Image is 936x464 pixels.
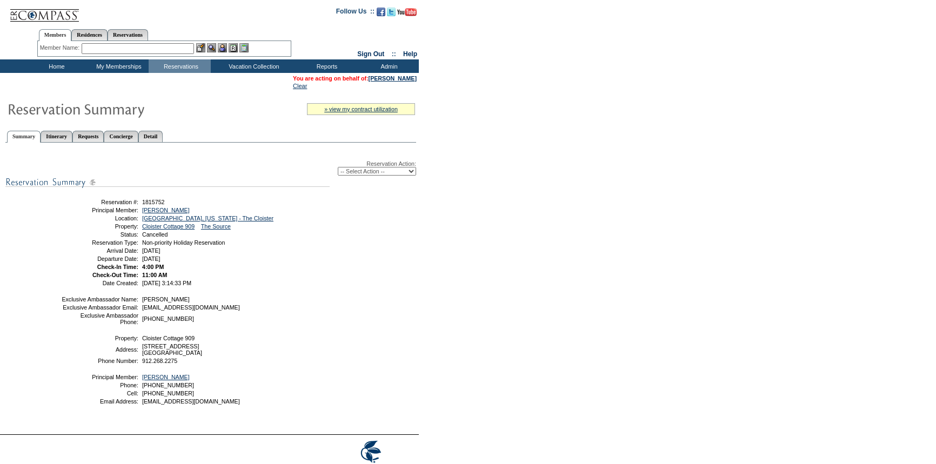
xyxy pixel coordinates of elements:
[142,255,161,262] span: [DATE]
[142,398,240,405] span: [EMAIL_ADDRESS][DOMAIN_NAME]
[5,176,330,189] img: subTtlResSummary.gif
[295,59,357,73] td: Reports
[387,8,396,16] img: Follow us on Twitter
[61,231,138,238] td: Status:
[7,98,223,119] img: Reservaton Summary
[142,304,240,311] span: [EMAIL_ADDRESS][DOMAIN_NAME]
[61,223,138,230] td: Property:
[61,199,138,205] td: Reservation #:
[61,312,138,325] td: Exclusive Ambassador Phone:
[229,43,238,52] img: Reservations
[61,215,138,221] td: Location:
[142,382,194,388] span: [PHONE_NUMBER]
[86,59,149,73] td: My Memberships
[61,398,138,405] td: Email Address:
[293,83,307,89] a: Clear
[142,374,190,380] a: [PERSON_NAME]
[92,272,138,278] strong: Check-Out Time:
[97,264,138,270] strong: Check-In Time:
[5,160,416,176] div: Reservation Action:
[142,231,168,238] span: Cancelled
[61,374,138,380] td: Principal Member:
[142,272,167,278] span: 11:00 AM
[211,59,295,73] td: Vacation Collection
[357,59,419,73] td: Admin
[324,106,398,112] a: » view my contract utilization
[61,280,138,286] td: Date Created:
[142,343,202,356] span: [STREET_ADDRESS] [GEOGRAPHIC_DATA]
[149,59,211,73] td: Reservations
[39,29,72,41] a: Members
[61,358,138,364] td: Phone Number:
[61,304,138,311] td: Exclusive Ambassador Email:
[336,6,375,19] td: Follow Us ::
[142,315,194,322] span: [PHONE_NUMBER]
[40,43,82,52] div: Member Name:
[7,131,41,143] a: Summary
[387,11,396,17] a: Follow us on Twitter
[397,8,417,16] img: Subscribe to our YouTube Channel
[142,223,195,230] a: Cloister Cottage 909
[403,50,417,58] a: Help
[61,343,138,356] td: Address:
[142,199,165,205] span: 1815752
[61,255,138,262] td: Departure Date:
[142,358,177,364] span: 912.268.2275
[201,223,231,230] a: The Source
[357,50,384,58] a: Sign Out
[397,11,417,17] a: Subscribe to our YouTube Channel
[61,390,138,396] td: Cell:
[71,29,108,41] a: Residences
[142,215,273,221] a: [GEOGRAPHIC_DATA], [US_STATE] - The Cloister
[72,131,104,142] a: Requests
[196,43,205,52] img: b_edit.gif
[24,59,86,73] td: Home
[142,335,195,341] span: Cloister Cottage 909
[142,264,164,270] span: 4:00 PM
[369,75,417,82] a: [PERSON_NAME]
[293,75,417,82] span: You are acting on behalf of:
[142,280,191,286] span: [DATE] 3:14:33 PM
[377,8,385,16] img: Become our fan on Facebook
[142,239,225,246] span: Non-priority Holiday Reservation
[138,131,163,142] a: Detail
[41,131,72,142] a: Itinerary
[392,50,396,58] span: ::
[61,382,138,388] td: Phone:
[218,43,227,52] img: Impersonate
[142,296,190,302] span: [PERSON_NAME]
[61,207,138,213] td: Principal Member:
[61,247,138,254] td: Arrival Date:
[142,390,194,396] span: [PHONE_NUMBER]
[142,207,190,213] a: [PERSON_NAME]
[61,239,138,246] td: Reservation Type:
[61,335,138,341] td: Property:
[108,29,148,41] a: Reservations
[142,247,161,254] span: [DATE]
[207,43,216,52] img: View
[377,11,385,17] a: Become our fan on Facebook
[104,131,138,142] a: Concierge
[61,296,138,302] td: Exclusive Ambassador Name:
[239,43,249,52] img: b_calculator.gif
